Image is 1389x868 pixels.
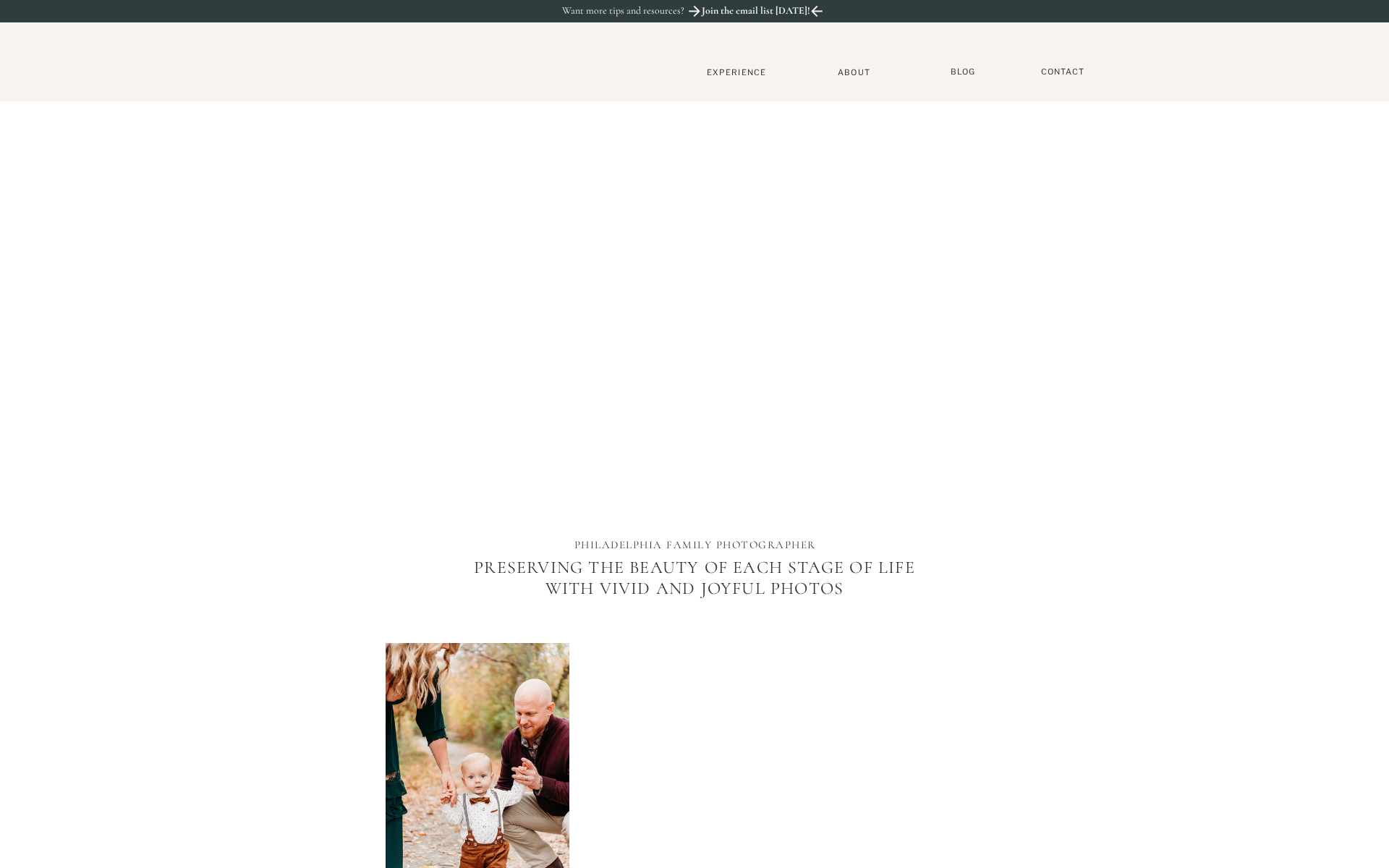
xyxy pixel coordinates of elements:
p: Want more tips and resources? [562,5,715,17]
a: BLOG [945,67,981,77]
a: Experience [689,67,784,77]
p: Preserving the beauty of each stage of life with vivid and joyful photos [462,558,927,648]
a: Join the email list [DATE]! [700,5,812,21]
a: Contact [1034,67,1092,77]
h1: PHILADELPHIA FAMILY PHOTOGRAPHER [540,538,849,554]
a: About [832,67,876,77]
